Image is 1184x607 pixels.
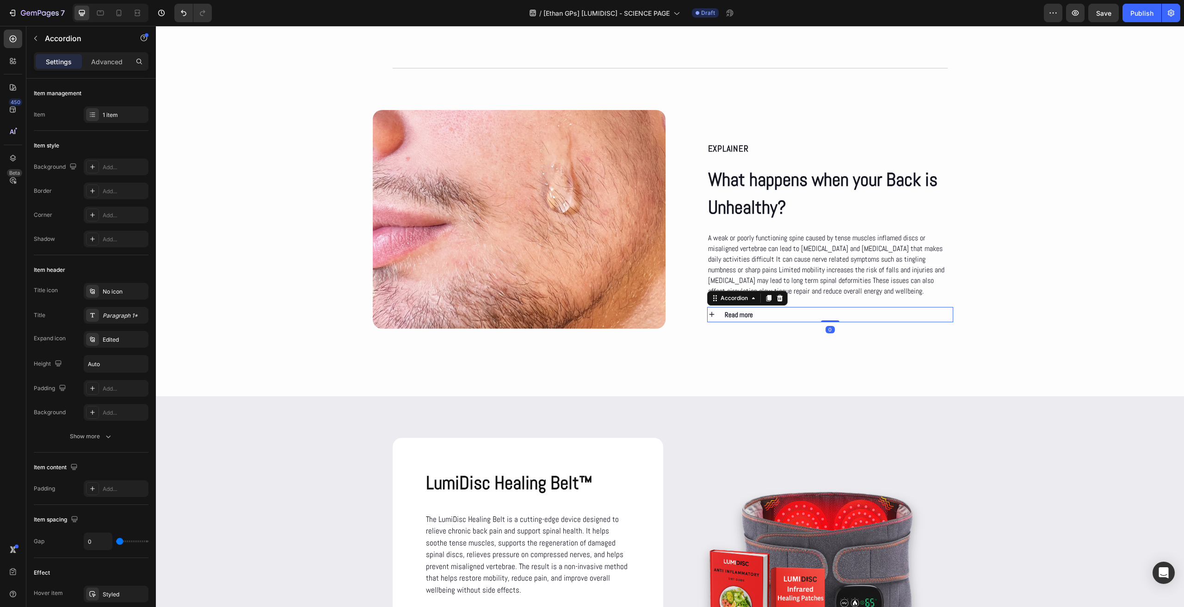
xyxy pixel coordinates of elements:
div: Item [34,110,45,119]
div: Beta [7,169,22,177]
div: Item style [34,141,59,150]
button: 7 [4,4,69,22]
h2: What happens when your Back is Unhealthy? [551,139,798,196]
div: 0 [670,300,679,307]
input: Auto [84,533,112,550]
div: Add... [103,163,146,172]
div: Effect [34,569,50,577]
span: A weak or poorly functioning spine caused by tense muscles inflamed discs or misaligned vertebrae... [552,207,789,270]
div: Add... [103,211,146,220]
div: Shadow [34,235,55,243]
div: Edited [103,336,146,344]
button: Show more [34,428,148,445]
div: 1 item [103,111,146,119]
span: [Ethan GPs] [LUMIDISC] - SCIENCE PAGE [543,8,670,18]
div: Title icon [34,286,58,294]
input: Auto [84,356,148,372]
button: Save [1088,4,1119,22]
div: Background [34,408,66,417]
div: Add... [103,409,146,417]
div: Gap [34,537,44,546]
div: 450 [9,98,22,106]
span: Draft [701,9,715,17]
div: Add... [103,385,146,393]
div: Styled [103,590,146,599]
p: EXPLAINER [552,117,797,129]
div: Item header [34,266,65,274]
div: Add... [103,485,146,493]
div: Border [34,187,52,195]
div: Show more [70,432,113,441]
p: Advanced [91,57,123,67]
div: Publish [1130,8,1153,18]
p: 7 [61,7,65,18]
div: Expand icon [34,334,66,343]
div: Undo/Redo [174,4,212,22]
div: Background [34,161,79,173]
h2: LumiDisc Healing Belt™ [269,444,475,470]
div: Corner [34,211,52,219]
span: Save [1096,9,1111,17]
div: Add... [103,187,146,196]
img: gempages_575915822975812170-6b03f76d-a6e9-4979-9109-bba3dbcb80ea.webp [217,84,510,302]
div: Paragraph 1* [103,312,146,320]
div: Padding [34,382,68,395]
div: No icon [103,288,146,296]
div: Item content [34,461,80,474]
div: Accordion [563,268,594,276]
p: Settings [46,57,72,67]
div: Padding [34,484,55,493]
div: Add... [103,235,146,244]
iframe: To enrich screen reader interactions, please activate Accessibility in Grammarly extension settings [156,26,1184,607]
button: Publish [1122,4,1161,22]
div: Height [34,358,64,370]
div: Title [34,311,45,319]
div: Item management [34,89,81,98]
div: Hover item [34,589,63,597]
p: The LumiDisc Healing Belt is a cutting-edge device designed to relieve chronic back pain and supp... [270,488,474,570]
p: Accordion [45,33,123,44]
span: / [539,8,542,18]
strong: Read more [569,284,597,293]
div: Item spacing [34,514,80,526]
div: Open Intercom Messenger [1153,562,1175,584]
